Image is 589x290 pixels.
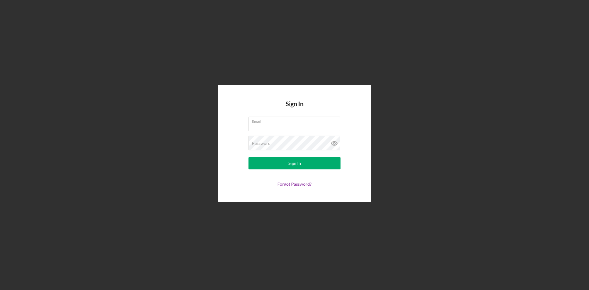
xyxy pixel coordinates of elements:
label: Password [252,141,271,146]
a: Forgot Password? [277,181,312,187]
label: Email [252,117,340,124]
button: Sign In [248,157,341,169]
div: Sign In [288,157,301,169]
h4: Sign In [286,100,303,117]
